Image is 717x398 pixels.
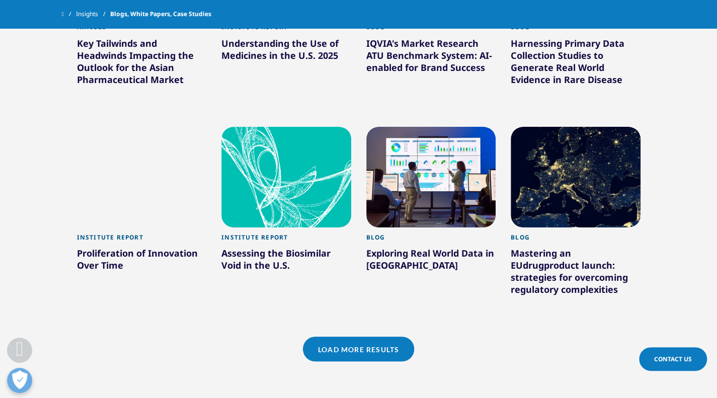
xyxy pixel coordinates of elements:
[221,17,351,87] a: Institute Report Understanding the Use of Medicines in the U.S. 2025
[511,37,641,90] div: Harnessing Primary Data Collection Studies to Generate Real World Evidence in Rare Disease
[366,247,496,275] div: Exploring Real World Data in [GEOGRAPHIC_DATA]
[511,233,641,247] div: Blog
[366,233,496,247] div: Blog
[639,347,707,371] a: Contact Us
[77,247,207,275] div: Proliferation of Innovation Over Time
[303,337,414,361] a: Load More Results
[77,23,207,37] div: Article
[77,37,207,90] div: Key Tailwinds and Headwinds Impacting the Outlook for the Asian Pharmaceutical Market
[221,37,351,65] div: Understanding the Use of Medicines in the U.S. 2025
[511,247,641,299] div: Mastering an EU product launch: strategies for overcoming regulatory complexities
[221,247,351,275] div: Assessing the Biosimilar Void in the U.S.
[511,17,641,111] a: Blog Harnessing Primary Data Collection Studies to Generate Real World Evidence in Rare Disease
[76,5,110,23] a: Insights
[221,233,351,247] div: Institute Report
[511,23,641,37] div: Blog
[110,5,211,23] span: Blogs, White Papers, Case Studies
[511,227,641,322] a: Blog Mastering an EUdrugproduct launch: strategies for overcoming regulatory complexities
[523,259,544,271] span: drug
[77,17,207,111] a: Article Key Tailwinds and Headwinds Impacting the Outlook for the Asian Pharmaceutical Market
[7,368,32,393] button: 優先設定センターを開く
[366,17,496,99] a: Blog IQVIA's Market Research ATU Benchmark System: AI-enabled for Brand Success
[366,227,496,297] a: Blog Exploring Real World Data in [GEOGRAPHIC_DATA]
[366,37,496,77] div: IQVIA's Market Research ATU Benchmark System: AI-enabled for Brand Success
[77,227,207,297] a: Institute Report Proliferation of Innovation Over Time
[366,23,496,37] div: Blog
[221,227,351,297] a: Institute Report Assessing the Biosimilar Void in the U.S.
[654,355,692,363] span: Contact Us
[77,233,207,247] div: Institute Report
[221,23,351,37] div: Institute Report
